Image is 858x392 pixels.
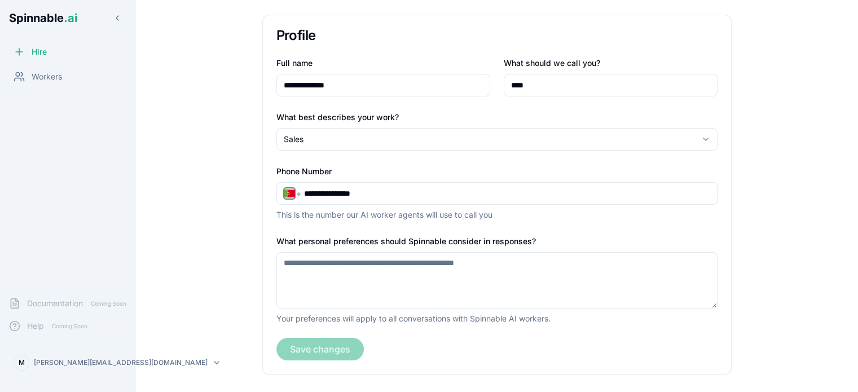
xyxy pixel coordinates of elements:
[276,112,399,122] label: What best describes your work?
[276,58,313,68] label: Full name
[504,58,600,68] label: What should we call you?
[64,11,77,25] span: .ai
[276,209,718,221] p: This is the number our AI worker agents will use to call you
[27,320,44,332] span: Help
[32,71,62,82] span: Workers
[87,298,130,309] span: Coming Soon
[276,313,718,324] p: Your preferences will apply to all conversations with Spinnable AI workers.
[276,236,536,246] label: What personal preferences should Spinnable consider in responses?
[27,298,83,309] span: Documentation
[276,166,332,176] label: Phone Number
[19,358,25,367] span: M
[9,11,77,25] span: Spinnable
[276,29,718,42] h3: Profile
[32,46,47,58] span: Hire
[34,358,208,367] p: [PERSON_NAME][EMAIL_ADDRESS][DOMAIN_NAME]
[9,351,126,374] button: M[PERSON_NAME][EMAIL_ADDRESS][DOMAIN_NAME]
[49,321,91,332] span: Coming Soon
